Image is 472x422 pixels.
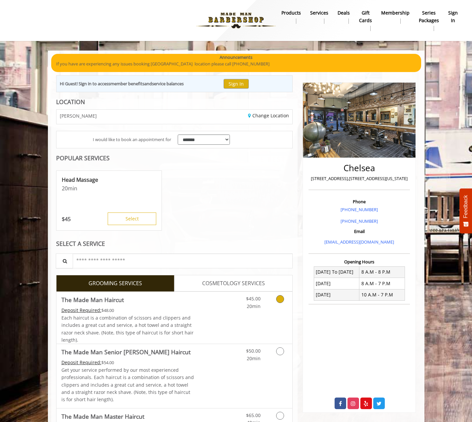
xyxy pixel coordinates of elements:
[68,185,77,192] span: min
[61,366,194,403] p: Get your service performed by our most experienced professionals. Each haircut is a combination o...
[277,8,306,25] a: Productsproducts
[377,8,414,25] a: MembershipMembership
[314,289,359,300] td: [DATE]
[60,113,97,118] span: [PERSON_NAME]
[381,9,410,17] b: Membership
[247,303,261,309] span: 20min
[93,136,171,143] span: I would like to book an appointment for
[310,229,408,234] h3: Email
[419,9,439,24] b: Series packages
[61,295,124,304] b: The Made Man Haircut
[448,9,458,24] b: sign in
[56,154,110,162] b: POPULAR SERVICES
[359,278,405,289] td: 8 A.M - 7 P.M
[61,359,101,365] span: This service needs some Advance to be paid before we block your appointment
[459,188,472,233] button: Feedback - Show survey
[62,215,65,223] span: $
[341,218,378,224] a: [PHONE_NUMBER]
[359,266,405,278] td: 8 A.M - 8 P.M
[314,266,359,278] td: [DATE] To [DATE]
[310,163,408,173] h2: Chelsea
[62,185,156,192] p: 20
[333,8,354,25] a: DealsDeals
[314,278,359,289] td: [DATE]
[414,8,444,33] a: Series packagesSeries packages
[281,9,301,17] b: products
[89,279,142,288] span: GROOMING SERVICES
[56,60,416,67] p: If you have are experiencing any issues booking [GEOGRAPHIC_DATA] location please call [PHONE_NUM...
[341,207,378,212] a: [PHONE_NUMBER]
[310,175,408,182] p: [STREET_ADDRESS],[STREET_ADDRESS][US_STATE]
[61,347,191,357] b: The Made Man Senior [PERSON_NAME] Haircut
[310,199,408,204] h3: Phone
[310,9,328,17] b: Services
[359,9,372,24] b: gift cards
[61,307,101,313] span: This service needs some Advance to be paid before we block your appointment
[152,81,184,87] b: service balances
[354,8,377,33] a: Gift cardsgift cards
[56,98,85,106] b: LOCATION
[61,315,194,343] span: Each haircut is a combination of scissors and clippers and includes a great cut and service, a ho...
[444,8,462,25] a: sign insign in
[246,295,261,302] span: $45.00
[62,215,71,223] p: 45
[202,279,265,288] span: COSMETOLOGY SERVICES
[110,81,144,87] b: member benefits
[338,9,350,17] b: Deals
[246,348,261,354] span: $50.00
[56,241,293,247] div: SELECT A SERVICE
[60,80,184,87] div: Hi Guest! Sign in to access and
[463,195,469,218] span: Feedback
[220,54,252,61] b: Announcements
[108,212,156,225] button: Select
[359,289,405,300] td: 10 A.M - 7 P.M
[61,412,144,421] b: The Made Man Master Haircut
[248,112,289,119] a: Change Location
[62,176,156,183] p: Head Massage
[61,359,194,366] div: $54.00
[246,412,261,418] span: $65.00
[224,79,249,89] button: Sign In
[247,355,261,362] span: 20min
[309,259,410,264] h3: Opening Hours
[56,253,73,268] button: Service Search
[306,8,333,25] a: ServicesServices
[324,239,394,245] a: [EMAIL_ADDRESS][DOMAIN_NAME]
[61,307,194,314] div: $48.00
[191,2,281,39] img: Made Man Barbershop logo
